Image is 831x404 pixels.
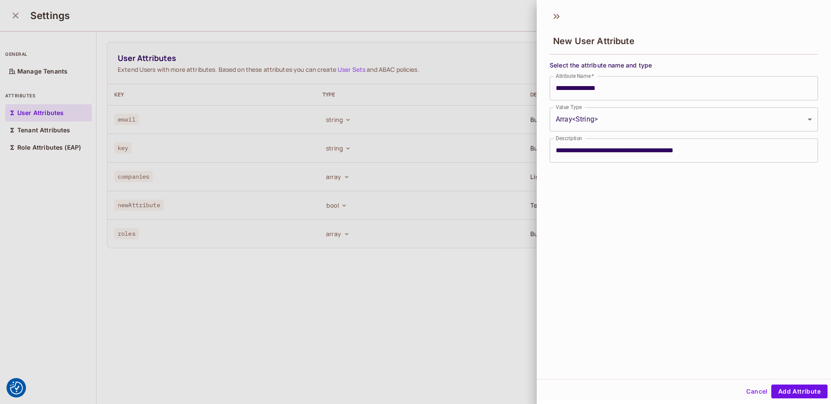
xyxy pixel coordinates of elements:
[556,135,582,142] label: Description
[771,385,828,398] button: Add Attribute
[743,385,771,398] button: Cancel
[10,382,23,394] button: Consent Preferences
[556,72,594,80] label: Attribute Name
[10,382,23,394] img: Revisit consent button
[556,103,582,111] label: Value Type
[550,61,818,69] span: Select the attribute name and type
[553,36,635,46] span: New User Attribute
[550,107,818,131] div: Array<String>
